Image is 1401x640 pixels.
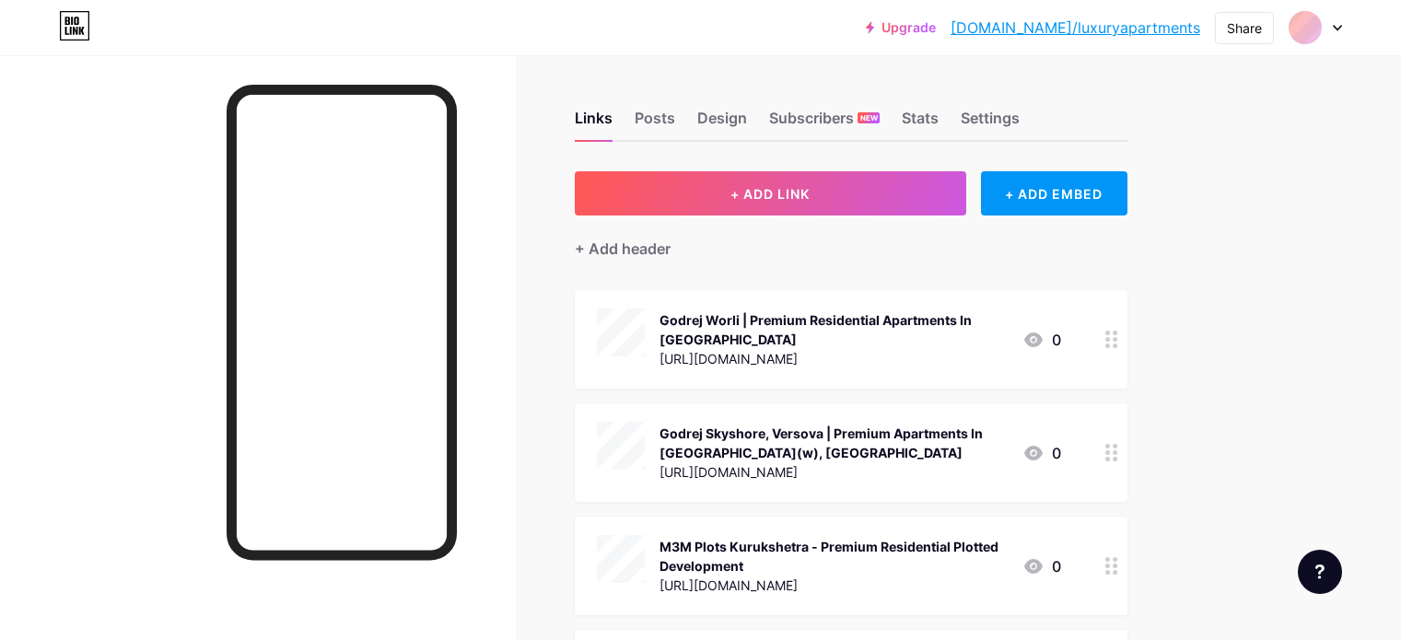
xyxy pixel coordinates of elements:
div: + ADD EMBED [981,171,1127,215]
div: Settings [961,107,1020,140]
a: Upgrade [866,20,936,35]
div: [URL][DOMAIN_NAME] [660,462,1008,482]
div: Godrej Skyshore, Versova | Premium Apartments In [GEOGRAPHIC_DATA](w), [GEOGRAPHIC_DATA] [660,424,1008,462]
span: + ADD LINK [730,186,810,202]
div: + Add header [575,238,671,260]
button: + ADD LINK [575,171,966,215]
div: Godrej Worli | Premium Residential Apartments In [GEOGRAPHIC_DATA] [660,310,1008,349]
a: [DOMAIN_NAME]/luxuryapartments [951,17,1200,39]
div: Subscribers [769,107,880,140]
div: [URL][DOMAIN_NAME] [660,349,1008,368]
div: [URL][DOMAIN_NAME] [660,576,1008,595]
div: 0 [1022,329,1061,351]
div: Stats [902,107,939,140]
div: Posts [635,107,675,140]
div: M3M Plots Kurukshetra - Premium Residential Plotted Development [660,537,1008,576]
span: NEW [860,112,878,123]
div: Links [575,107,613,140]
div: Share [1227,18,1262,38]
div: 0 [1022,442,1061,464]
div: 0 [1022,555,1061,577]
div: Design [697,107,747,140]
